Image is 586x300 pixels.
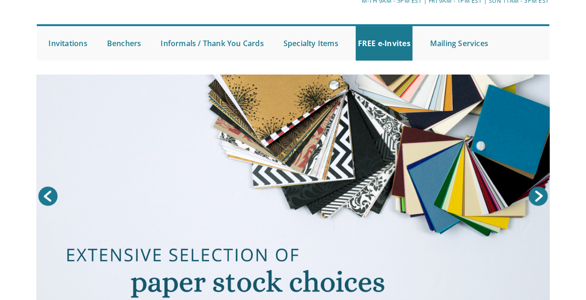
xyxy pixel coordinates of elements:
a: Benchers [105,26,144,61]
a: Next [526,184,550,208]
a: FREE e-Invites [356,26,413,61]
a: Mailing Services [427,26,490,61]
a: Prev [36,184,60,208]
a: Invitations [46,26,89,61]
a: Specialty Items [281,26,341,61]
a: Informals / Thank You Cards [158,26,266,61]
